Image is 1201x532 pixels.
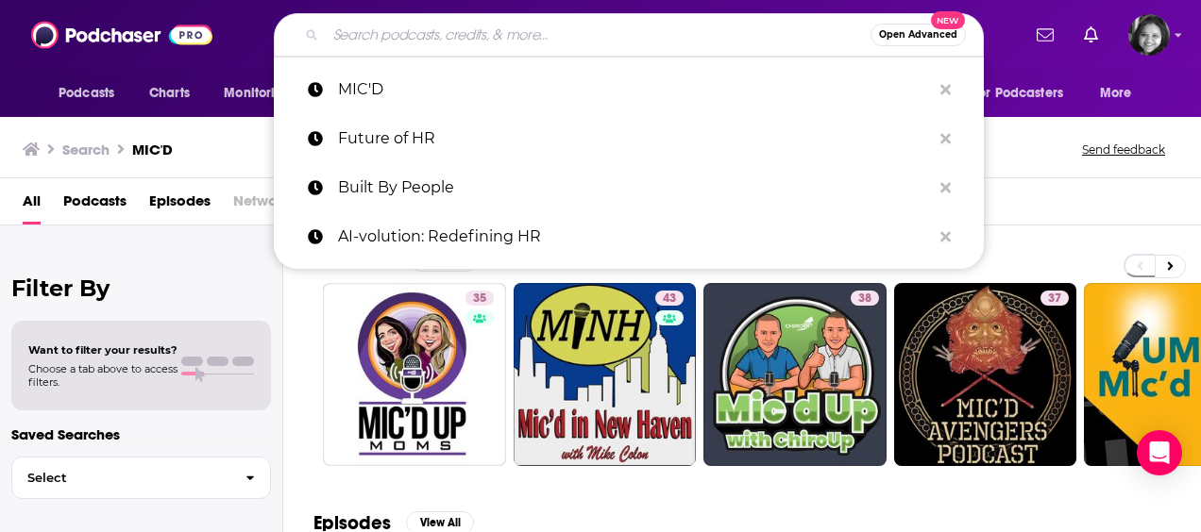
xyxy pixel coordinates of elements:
a: MIC'D [274,65,984,114]
h3: Search [62,141,110,158]
button: open menu [960,75,1091,111]
a: Episodes [149,186,211,224]
a: 37 [894,283,1077,466]
span: 38 [858,290,871,308]
a: Charts [137,75,201,111]
button: open menu [45,75,139,111]
div: Open Intercom Messenger [1137,430,1182,475]
a: 35 [323,283,506,466]
h3: MIC'D [132,141,173,158]
span: Open Advanced [879,30,957,40]
button: open menu [211,75,315,111]
a: 38 [703,283,887,466]
span: Podcasts [59,80,114,107]
input: Search podcasts, credits, & more... [326,20,871,50]
a: 43 [655,291,684,306]
span: 35 [473,290,486,308]
span: Want to filter your results? [28,343,178,357]
p: Future of HR [338,114,931,163]
div: Search podcasts, credits, & more... [274,13,984,57]
span: More [1100,80,1132,107]
a: Show notifications dropdown [1076,19,1106,51]
a: Show notifications dropdown [1029,19,1061,51]
button: Send feedback [1076,141,1171,158]
span: New [931,11,965,29]
button: Open AdvancedNew [871,24,966,46]
p: Built By People [338,163,931,212]
button: Select [11,457,271,499]
span: Logged in as ShailiPriya [1128,14,1170,56]
span: 43 [663,290,676,308]
a: All [23,186,41,224]
a: 43 [514,283,697,466]
a: AI-volution: Redefining HR [274,212,984,261]
p: Saved Searches [11,425,271,443]
span: Networks [233,186,296,224]
span: Select [12,472,230,484]
button: open menu [1087,75,1156,111]
a: 38 [851,291,879,306]
a: Podcasts [63,186,127,224]
span: 37 [1048,290,1061,308]
a: Future of HR [274,114,984,163]
img: Podchaser - Follow, Share and Rate Podcasts [31,17,212,53]
h2: Filter By [11,274,271,302]
span: Charts [149,80,190,107]
a: 35 [465,291,494,306]
img: User Profile [1128,14,1170,56]
button: Show profile menu [1128,14,1170,56]
span: Monitoring [224,80,291,107]
span: For Podcasters [973,80,1063,107]
span: Choose a tab above to access filters. [28,362,178,389]
p: AI-volution: Redefining HR [338,212,931,261]
p: MIC'D [338,65,931,114]
a: Built By People [274,163,984,212]
a: 37 [1040,291,1069,306]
